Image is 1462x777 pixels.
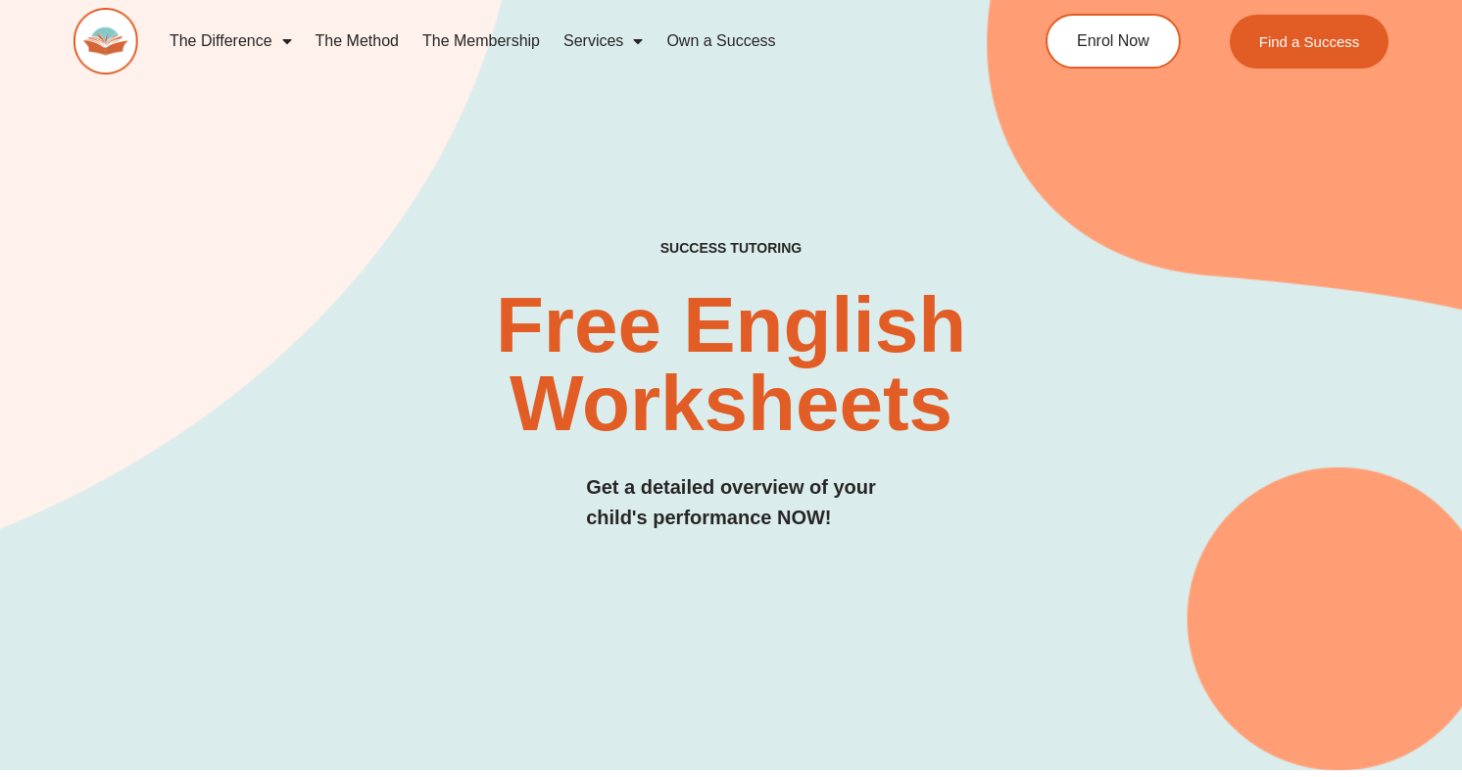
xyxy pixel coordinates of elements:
a: Find a Success [1230,15,1389,69]
h3: Get a detailed overview of your child's performance NOW! [586,472,876,533]
nav: Menu [158,19,970,64]
a: The Method [304,19,411,64]
h2: Free English Worksheets​ [297,286,1165,443]
a: The Difference [158,19,304,64]
span: Find a Success [1259,34,1360,49]
span: Enrol Now [1077,33,1149,49]
iframe: Chat Widget [1364,683,1462,777]
a: Own a Success [655,19,787,64]
h4: SUCCESS TUTORING​ [536,240,926,257]
a: Enrol Now [1046,14,1181,69]
a: The Membership [411,19,552,64]
a: Services [552,19,655,64]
